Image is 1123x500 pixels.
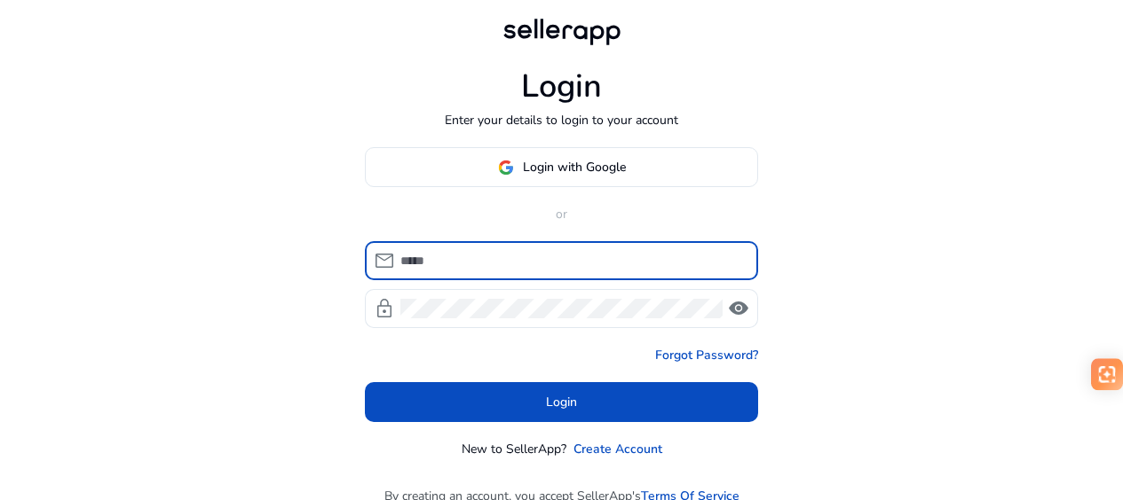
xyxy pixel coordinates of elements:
[445,111,678,129] p: Enter your details to login to your account
[462,440,566,458] p: New to SellerApp?
[573,440,662,458] a: Create Account
[365,147,758,187] button: Login with Google
[374,298,395,319] span: lock
[365,382,758,422] button: Login
[655,346,758,364] a: Forgot Password?
[365,205,758,223] p: or
[546,393,577,411] span: Login
[523,158,626,176] span: Login with Google
[521,67,602,105] h1: Login
[374,250,395,271] span: mail
[728,298,749,319] span: visibility
[498,160,514,176] img: google-logo.svg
